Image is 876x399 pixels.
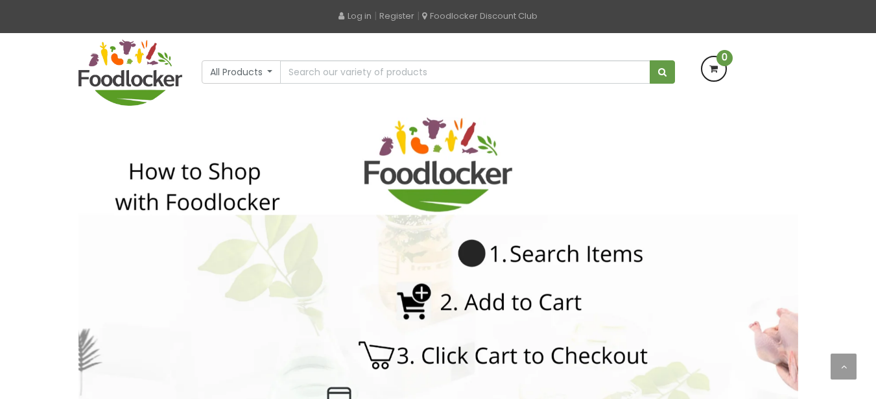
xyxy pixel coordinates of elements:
[417,9,420,22] span: |
[280,60,650,84] input: Search our variety of products
[374,9,377,22] span: |
[716,50,733,66] span: 0
[78,40,182,106] img: FoodLocker
[338,10,372,22] a: Log in
[379,10,414,22] a: Register
[422,10,538,22] a: Foodlocker Discount Club
[202,60,281,84] button: All Products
